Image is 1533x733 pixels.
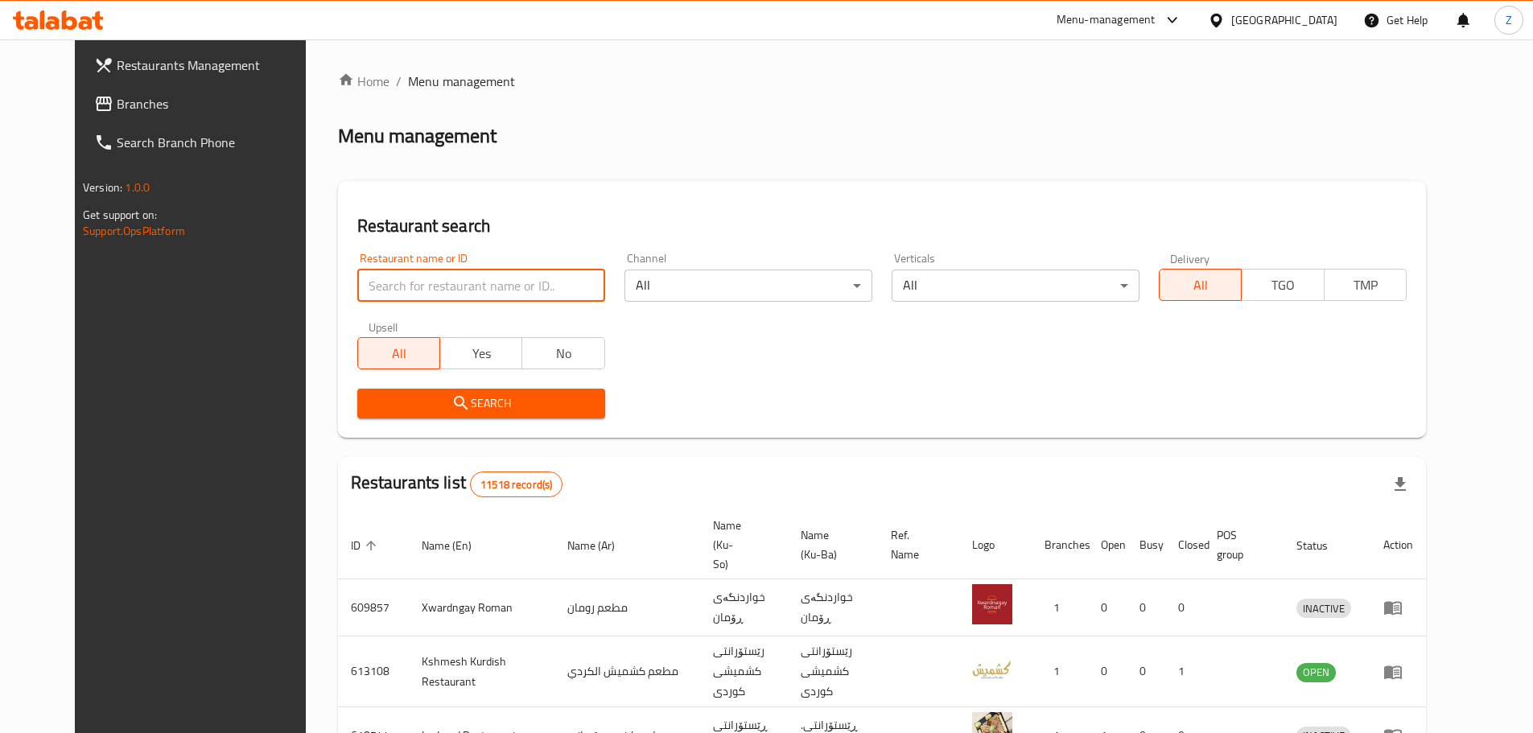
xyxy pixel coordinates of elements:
[338,72,1426,91] nav: breadcrumb
[554,636,700,707] td: مطعم كشميش الكردي
[891,525,940,564] span: Ref. Name
[338,123,497,149] h2: Menu management
[422,536,492,555] span: Name (En)
[1231,11,1337,29] div: [GEOGRAPHIC_DATA]
[1506,11,1512,29] span: Z
[447,342,516,365] span: Yes
[1165,579,1204,636] td: 0
[83,204,157,225] span: Get support on:
[1088,636,1127,707] td: 0
[567,536,636,555] span: Name (Ar)
[81,46,331,84] a: Restaurants Management
[338,579,409,636] td: 609857
[1032,511,1088,579] th: Branches
[338,72,389,91] a: Home
[1166,274,1235,297] span: All
[1331,274,1400,297] span: TMP
[1370,511,1426,579] th: Action
[338,636,409,707] td: 613108
[83,220,185,241] a: Support.OpsPlatform
[408,72,515,91] span: Menu management
[700,636,788,707] td: رێستۆرانتی کشمیشى كوردى
[351,536,381,555] span: ID
[439,337,522,369] button: Yes
[1381,465,1420,504] div: Export file
[471,477,562,492] span: 11518 record(s)
[972,649,1012,689] img: Kshmesh Kurdish Restaurant
[1088,511,1127,579] th: Open
[351,471,563,497] h2: Restaurants list
[1032,636,1088,707] td: 1
[357,214,1407,238] h2: Restaurant search
[1165,636,1204,707] td: 1
[892,270,1139,302] div: All
[357,270,605,302] input: Search for restaurant name or ID..
[370,393,592,414] span: Search
[1088,579,1127,636] td: 0
[1127,579,1165,636] td: 0
[1159,269,1242,301] button: All
[1296,663,1336,682] span: OPEN
[521,337,604,369] button: No
[1127,511,1165,579] th: Busy
[357,389,605,418] button: Search
[409,636,554,707] td: Kshmesh Kurdish Restaurant
[369,321,398,332] label: Upsell
[1324,269,1407,301] button: TMP
[788,579,878,636] td: خواردنگەی ڕۆمان
[1127,636,1165,707] td: 0
[529,342,598,365] span: No
[117,133,318,152] span: Search Branch Phone
[959,511,1032,579] th: Logo
[81,84,331,123] a: Branches
[700,579,788,636] td: خواردنگەی ڕۆمان
[972,584,1012,624] img: Xwardngay Roman
[801,525,859,564] span: Name (Ku-Ba)
[1057,10,1156,30] div: Menu-management
[1383,662,1413,682] div: Menu
[357,337,440,369] button: All
[1217,525,1264,564] span: POS group
[125,177,150,198] span: 1.0.0
[1296,536,1349,555] span: Status
[624,270,872,302] div: All
[788,636,878,707] td: رێستۆرانتی کشمیشى كوردى
[1241,269,1324,301] button: TGO
[713,516,769,574] span: Name (Ku-So)
[409,579,554,636] td: Xwardngay Roman
[1032,579,1088,636] td: 1
[83,177,122,198] span: Version:
[470,472,563,497] div: Total records count
[1165,511,1204,579] th: Closed
[117,94,318,113] span: Branches
[396,72,402,91] li: /
[1383,598,1413,617] div: Menu
[1170,253,1210,264] label: Delivery
[554,579,700,636] td: مطعم رومان
[1296,599,1351,618] span: INACTIVE
[1248,274,1317,297] span: TGO
[365,342,434,365] span: All
[81,123,331,162] a: Search Branch Phone
[117,56,318,75] span: Restaurants Management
